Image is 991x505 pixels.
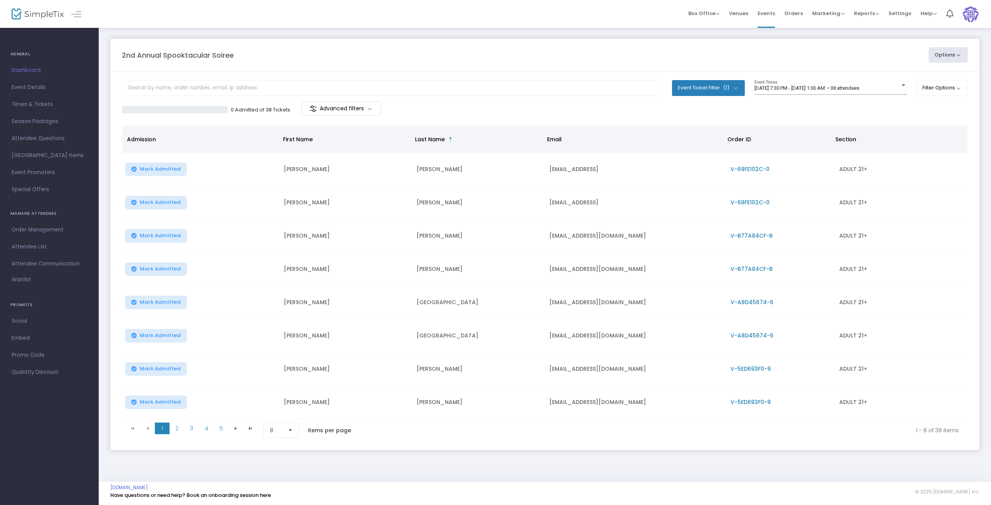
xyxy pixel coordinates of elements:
span: Attendee Questions [12,134,87,144]
span: Mark Admitted [140,166,181,172]
span: Order ID [727,135,751,143]
span: Marketing [812,10,845,17]
td: [EMAIL_ADDRESS][DOMAIN_NAME] [545,286,726,319]
a: [DOMAIN_NAME] [110,484,148,491]
td: [PERSON_NAME] [412,186,545,219]
span: [DATE] 7:30 PM - [DATE] 1:00 AM • 38 attendees [754,85,859,91]
span: Mark Admitted [140,332,181,339]
span: Page 1 [155,423,170,434]
span: Section [835,135,856,143]
button: Mark Admitted [125,262,187,276]
span: Orders [784,3,803,23]
span: Sortable [447,136,454,142]
span: Venues [729,3,748,23]
td: [PERSON_NAME] [279,186,412,219]
td: [PERSON_NAME] [279,253,412,286]
button: Mark Admitted [125,229,187,243]
span: Special Offers [12,185,87,195]
span: © 2025 [DOMAIN_NAME] Inc. [915,489,979,495]
span: Social [12,316,87,326]
td: [PERSON_NAME] [412,353,545,386]
button: Filter Options [917,80,968,96]
h4: GENERAL [10,46,88,62]
td: ADULT 21+ [835,253,967,286]
td: [EMAIL_ADDRESS][DOMAIN_NAME] [545,253,726,286]
span: 8 [270,426,282,434]
td: ADULT 21+ [835,386,967,419]
span: Go to the next page [233,425,239,431]
m-button: Advanced filters [301,101,381,116]
span: Page 4 [199,423,214,434]
td: [EMAIL_ADDRESS][DOMAIN_NAME] [545,319,726,353]
td: [PERSON_NAME] [412,253,545,286]
div: Data table [122,126,967,419]
span: Events [758,3,775,23]
span: Event Details [12,82,87,92]
span: Go to the last page [247,425,254,431]
button: Mark Admitted [125,329,187,342]
td: ADULT 21+ [835,286,967,319]
span: Season Packages [12,116,87,127]
button: Mark Admitted [125,362,187,376]
h4: MANAGE ATTENDEES [10,206,88,221]
span: V-B77A84CF-B [730,232,773,240]
a: Have questions or need help? Book an onboarding session here [110,491,271,499]
td: [EMAIL_ADDRESS] [545,153,726,186]
td: [PERSON_NAME] [412,219,545,253]
button: Options [929,47,968,63]
span: Waitlist [12,276,31,284]
span: Admission [127,135,156,143]
td: ADULT 21+ [835,153,967,186]
button: Event Ticket Filter(1) [672,80,745,96]
span: Page 2 [170,423,184,434]
h4: PROMOTE [10,297,88,313]
span: V-69FE102C-0 [730,199,770,206]
td: [PERSON_NAME] [279,319,412,353]
span: Dashboard [12,65,87,75]
td: [EMAIL_ADDRESS] [545,186,726,219]
span: Times & Tickets [12,99,87,110]
td: [EMAIL_ADDRESS][DOMAIN_NAME] [545,219,726,253]
button: Mark Admitted [125,296,187,309]
span: Go to the last page [243,423,258,434]
td: [EMAIL_ADDRESS][DOMAIN_NAME] [545,386,726,419]
span: Mark Admitted [140,199,181,205]
img: filter [309,105,317,113]
td: ADULT 21+ [835,219,967,253]
td: [PERSON_NAME] [279,153,412,186]
span: Mark Admitted [140,399,181,405]
span: Box Office [688,10,720,17]
span: Attendee Communication [12,259,87,269]
span: Reports [854,10,879,17]
td: [PERSON_NAME] [412,386,545,419]
span: Settings [888,3,911,23]
td: [GEOGRAPHIC_DATA] [412,286,545,319]
td: ADULT 21+ [835,353,967,386]
span: Order Management [12,225,87,235]
span: First Name [283,135,313,143]
m-panel-title: 2nd Annual Spooktacular Soiree [122,50,234,60]
button: Select [285,423,296,438]
span: Mark Admitted [140,266,181,272]
span: Embed [12,333,87,343]
span: (1) [723,85,729,91]
td: ADULT 21+ [835,319,967,353]
span: V-B77A84CF-B [730,265,773,273]
td: [PERSON_NAME] [279,353,412,386]
button: Mark Admitted [125,163,187,176]
span: V-5ED693F0-9 [730,398,771,406]
span: Email [547,135,562,143]
span: V-5ED693F0-9 [730,365,771,373]
span: Mark Admitted [140,233,181,239]
span: Event Promoters [12,168,87,178]
td: [EMAIL_ADDRESS][DOMAIN_NAME] [545,353,726,386]
td: [PERSON_NAME] [412,153,545,186]
label: items per page [308,426,351,434]
kendo-pager-info: 1 - 8 of 38 items [367,423,959,438]
span: Last Name [415,135,445,143]
td: ADULT 21+ [835,186,967,219]
span: Page 3 [184,423,199,434]
span: Go to the next page [228,423,243,434]
span: V-A8D45674-6 [730,298,773,306]
td: [PERSON_NAME] [279,386,412,419]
